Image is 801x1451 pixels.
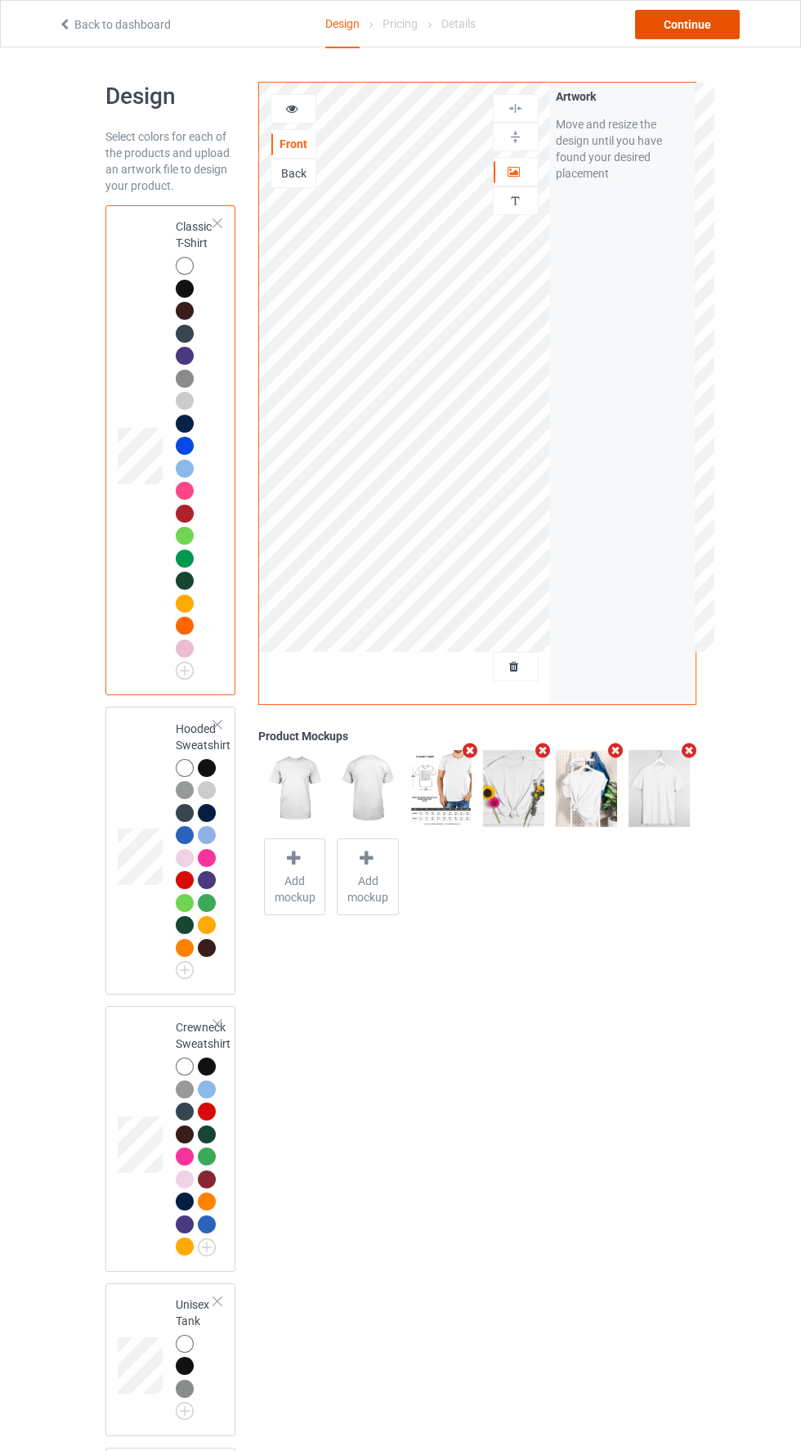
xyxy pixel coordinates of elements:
[176,370,194,388] img: heather_texture.png
[105,1006,236,1272] div: Crewneck Sweatshirt
[258,728,696,744] div: Product Mockups
[264,838,325,915] div: Add mockup
[460,742,481,759] i: Remove mockup
[105,128,236,194] div: Select colors for each of the products and upload an artwork file to design your product.
[265,873,324,905] span: Add mockup
[533,742,553,759] i: Remove mockup
[629,750,690,827] img: regular.jpg
[441,1,476,47] div: Details
[410,750,472,827] img: regular.jpg
[483,750,544,827] img: regular.jpg
[556,750,617,827] img: regular.jpg
[264,750,325,827] img: regular.jpg
[271,136,315,152] div: Front
[176,961,194,979] img: svg+xml;base64,PD94bWwgdmVyc2lvbj0iMS4wIiBlbmNvZGluZz0iVVRGLTgiPz4KPHN2ZyB3aWR0aD0iMjJweCIgaGVpZ2...
[176,1019,230,1255] div: Crewneck Sweatshirt
[508,193,523,209] img: svg%3E%0A
[383,1,418,47] div: Pricing
[105,707,236,995] div: Hooded Sweatshirt
[635,10,740,39] div: Continue
[556,88,690,105] div: Artwork
[606,742,626,759] i: Remove mockup
[176,662,194,680] img: svg+xml;base64,PD94bWwgdmVyc2lvbj0iMS4wIiBlbmNvZGluZz0iVVRGLTgiPz4KPHN2ZyB3aWR0aD0iMjJweCIgaGVpZ2...
[325,1,360,48] div: Design
[556,116,690,182] div: Move and resize the design until you have found your desired placement
[58,18,171,31] a: Back to dashboard
[176,1296,215,1415] div: Unisex Tank
[508,129,523,145] img: svg%3E%0A
[337,838,398,915] div: Add mockup
[176,1402,194,1420] img: svg+xml;base64,PD94bWwgdmVyc2lvbj0iMS4wIiBlbmNvZGluZz0iVVRGLTgiPz4KPHN2ZyB3aWR0aD0iMjJweCIgaGVpZ2...
[105,82,236,111] h1: Design
[508,101,523,116] img: svg%3E%0A
[176,218,215,674] div: Classic T-Shirt
[198,1238,216,1256] img: svg+xml;base64,PD94bWwgdmVyc2lvbj0iMS4wIiBlbmNvZGluZz0iVVRGLTgiPz4KPHN2ZyB3aWR0aD0iMjJweCIgaGVpZ2...
[271,165,315,182] div: Back
[338,873,397,905] span: Add mockup
[176,721,230,974] div: Hooded Sweatshirt
[105,1283,236,1436] div: Unisex Tank
[176,1380,194,1398] img: heather_texture.png
[678,742,699,759] i: Remove mockup
[337,750,398,827] img: regular.jpg
[105,205,236,695] div: Classic T-Shirt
